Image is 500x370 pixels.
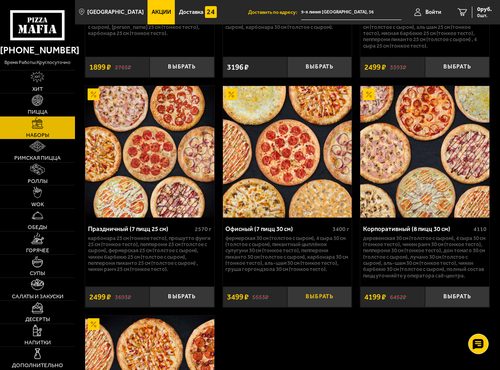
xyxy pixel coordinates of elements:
[150,57,214,77] button: Выбрать
[26,248,49,253] span: Горячее
[223,86,352,218] img: Офисный (7 пицц 30 см)
[363,225,471,233] div: Корпоративный (8 пицц 30 см)
[89,63,111,71] span: 1899 ₽
[25,317,50,322] span: Десерты
[150,286,214,307] button: Выбрать
[88,88,99,100] img: Акционный
[88,235,211,273] p: Карбонара 25 см (тонкое тесто), Прошутто Фунги 25 см (тонкое тесто), Пепперони 25 см (толстое с с...
[14,155,61,161] span: Римская пицца
[252,293,269,301] s: 5553 ₽
[12,294,64,300] span: Салаты и закуски
[477,13,492,18] span: 0 шт.
[425,9,441,15] span: Войти
[85,86,214,218] a: АкционныйПраздничный (7 пицц 25 см)
[227,63,249,71] span: 3196 ₽
[364,63,386,71] span: 2499 ₽
[85,86,214,218] img: Праздничный (7 пицц 25 см)
[363,88,375,100] img: Акционный
[364,293,386,301] span: 4199 ₽
[225,235,349,273] p: Фермерская 30 см (толстое с сыром), 4 сыра 30 см (толстое с сыром), Пикантный цыплёнок сулугуни 3...
[425,286,489,307] button: Выбрать
[363,235,487,279] p: Деревенская 30 см (толстое с сыром), 4 сыра 30 см (тонкое тесто), Чикен Ранч 30 см (тонкое тесто)...
[205,6,217,18] img: 15daf4d41897b9f0e9f617042186c801.svg
[225,225,330,233] div: Офисный (7 пицц 30 см)
[287,286,352,307] button: Выбрать
[152,9,171,15] span: Акции
[333,226,349,233] span: 3400 г
[477,7,492,12] span: 0 руб.
[88,318,99,330] img: Акционный
[28,109,48,115] span: Пицца
[30,271,45,276] span: Супы
[32,86,43,92] span: Хит
[115,64,131,71] s: 2765 ₽
[227,293,249,301] span: 3499 ₽
[88,225,193,233] div: Праздничный (7 пицц 25 см)
[301,5,401,20] input: Ваш адрес доставки
[89,293,111,301] span: 2499 ₽
[31,202,44,207] span: WOK
[248,10,301,15] span: Доставить по адресу:
[195,226,211,233] span: 2570 г
[28,225,47,230] span: Обеды
[360,86,489,218] img: Корпоративный (8 пицц 30 см)
[179,9,203,15] span: Доставка
[474,226,487,233] span: 4110
[360,86,489,218] a: АкционныйКорпоративный (8 пицц 30 см)
[223,86,352,218] a: АкционныйОфисный (7 пицц 30 см)
[225,88,237,100] img: Акционный
[115,293,131,301] s: 3693 ₽
[24,340,51,346] span: Напитки
[363,11,487,49] p: Чикен Ранч 25 см (толстое с сыром), Чикен Барбекю 25 см (толстое с сыром), Карбонара 25 см (толст...
[28,178,48,184] span: Роллы
[390,64,406,71] s: 3393 ₽
[12,363,63,368] span: Дополнительно
[87,9,144,15] span: [GEOGRAPHIC_DATA]
[425,57,489,77] button: Выбрать
[26,132,49,138] span: Наборы
[287,57,352,77] button: Выбрать
[390,293,406,301] s: 6452 ₽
